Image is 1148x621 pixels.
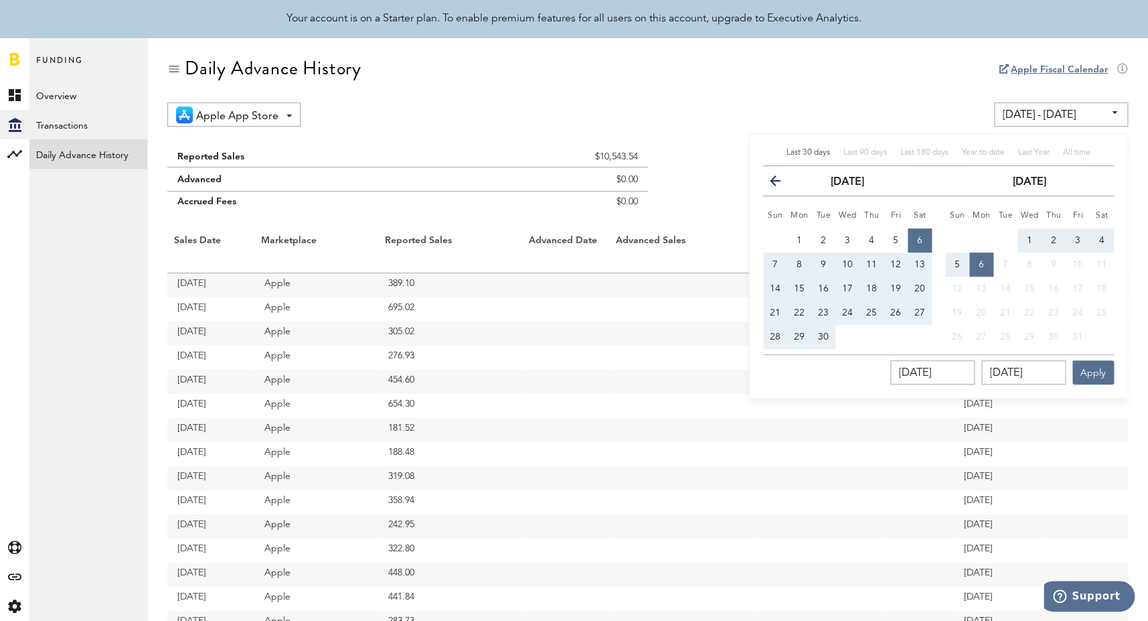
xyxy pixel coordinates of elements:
span: 11 [1096,260,1107,269]
span: 25 [866,308,877,318]
span: 17 [842,284,853,293]
span: 4 [869,236,874,245]
button: 22 [1017,301,1042,325]
input: __/__/____ [981,360,1066,385]
td: [DATE] [167,322,254,346]
small: Sunday [768,212,783,220]
button: 10 [1066,253,1090,277]
td: [DATE] [167,514,254,539]
span: 9 [821,260,826,269]
td: $0.00 [446,167,647,192]
td: [DATE] [167,587,254,611]
button: 19 [884,277,908,301]
button: 23 [811,301,835,325]
span: 3 [1075,236,1080,245]
small: Tuesday [998,212,1013,220]
small: Monday [973,212,991,220]
button: 29 [1017,325,1042,349]
button: 20 [908,277,932,301]
td: [DATE] [167,442,254,466]
button: 10 [835,253,859,277]
span: 24 [1072,308,1083,318]
button: Apply [1072,360,1114,385]
span: 10 [842,260,853,269]
span: 13 [914,260,925,269]
span: 14 [770,284,781,293]
button: 4 [859,228,884,253]
span: 15 [1024,284,1035,293]
span: Last Year [1018,149,1050,157]
span: 7 [1003,260,1008,269]
td: [DATE] [167,466,254,490]
span: 8 [797,260,802,269]
button: 27 [969,325,993,349]
iframe: Opens a widget where you can find more information [1044,581,1135,614]
span: 29 [1024,332,1035,342]
span: 20 [914,284,925,293]
button: 2 [1042,228,1066,253]
button: 2 [811,228,835,253]
button: 9 [1042,253,1066,277]
span: 16 [818,284,829,293]
span: 3 [845,236,850,245]
span: 6 [979,260,984,269]
span: Last 90 days [843,149,887,157]
button: 31 [1066,325,1090,349]
span: 25 [1096,308,1107,318]
span: Apple App Store [196,105,278,128]
th: Advanced Sales [608,232,757,273]
button: 1 [1017,228,1042,253]
span: 22 [794,308,805,318]
td: [DATE] [167,394,254,418]
span: 26 [890,308,901,318]
button: 28 [763,325,787,349]
td: [DATE] [167,418,254,442]
td: Apple [254,587,378,611]
button: 27 [908,301,932,325]
span: 10 [1072,260,1083,269]
td: 322.80 [378,539,521,563]
td: 319.08 [378,466,521,490]
span: All time [1063,149,1090,157]
span: Last 30 days [787,149,830,157]
span: 24 [842,308,853,318]
td: [DATE] [167,490,254,514]
button: 13 [908,253,932,277]
span: 18 [866,284,877,293]
td: 242.95 [378,514,521,539]
span: 1 [1027,236,1032,245]
span: 12 [952,284,963,293]
td: [DATE] [167,563,254,587]
a: Overview [29,80,147,110]
button: 14 [763,277,787,301]
img: 21.png [176,107,193,123]
button: 17 [835,277,859,301]
button: 5 [884,228,908,253]
span: 17 [1072,284,1083,293]
td: [DATE] [954,563,1041,587]
button: 15 [1017,277,1042,301]
small: Friday [890,212,901,220]
button: 16 [811,277,835,301]
button: 26 [884,301,908,325]
td: 441.84 [378,587,521,611]
button: 23 [1042,301,1066,325]
span: 14 [1000,284,1011,293]
td: Apple [254,273,378,297]
td: $0.00 [446,192,647,219]
small: Friday [1072,212,1083,220]
td: [DATE] [954,490,1041,514]
span: Year to date [962,149,1005,157]
span: 13 [976,284,987,293]
input: __/__/____ [890,360,975,385]
td: Apple [254,297,378,322]
div: Your account is on a Starter plan. To enable premium features for all users on this account, upgr... [286,11,862,27]
span: 20 [976,308,987,318]
button: 22 [787,301,811,325]
span: 2 [1051,236,1056,245]
th: Advanced Date [521,232,608,273]
td: [DATE] [954,418,1041,442]
button: 24 [835,301,859,325]
small: Sunday [950,212,965,220]
button: 3 [1066,228,1090,253]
